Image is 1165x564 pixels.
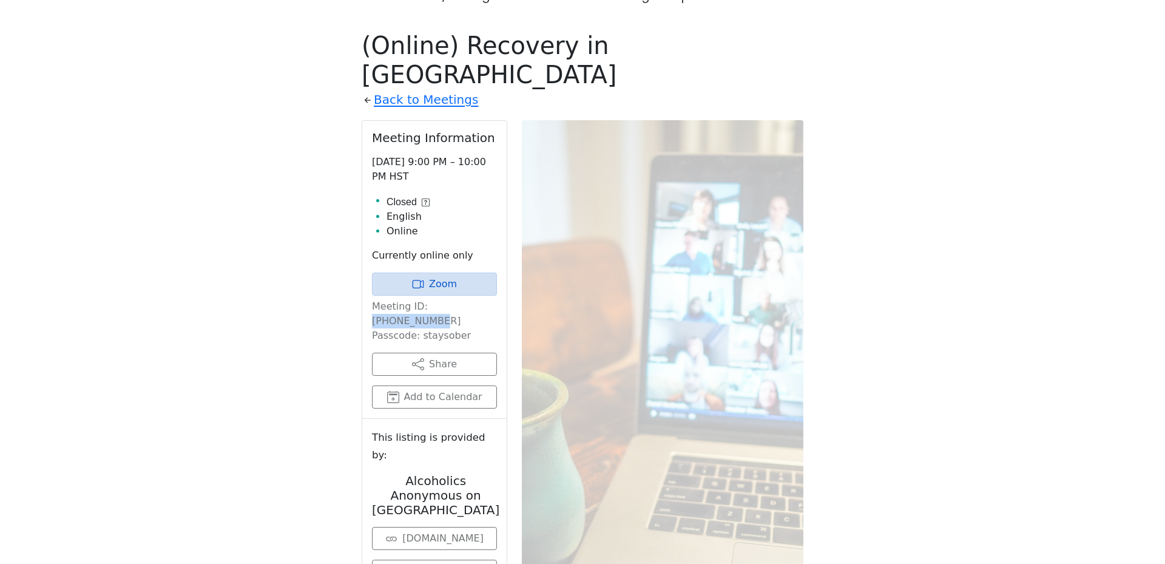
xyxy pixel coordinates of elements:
h1: (Online) Recovery in [GEOGRAPHIC_DATA] [362,31,803,89]
p: Currently online only [372,248,497,263]
button: Add to Calendar [372,386,497,409]
p: [DATE] 9:00 PM – 10:00 PM HST [372,155,497,184]
h2: Alcoholics Anonymous on [GEOGRAPHIC_DATA] [372,474,499,517]
h2: Meeting Information [372,131,497,145]
span: Closed [387,195,417,209]
a: Zoom [372,273,497,296]
p: Meeting ID: [PHONE_NUMBER] Passcode: staysober [372,299,497,343]
button: Closed [387,195,430,209]
small: This listing is provided by: [372,429,497,464]
button: Share [372,353,497,376]
a: [DOMAIN_NAME] [372,527,497,550]
li: English [387,209,497,224]
a: Back to Meetings [374,89,478,110]
li: Online [387,224,497,239]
